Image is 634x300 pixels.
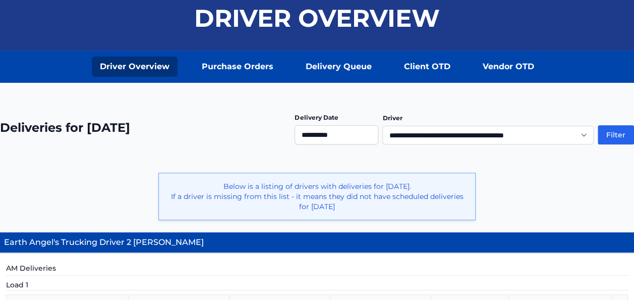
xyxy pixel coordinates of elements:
button: Filter [598,125,634,144]
a: Client OTD [396,57,458,77]
label: Delivery Date [295,114,338,121]
p: Below is a listing of drivers with deliveries for [DATE]. If a driver is missing from this list -... [167,181,467,212]
a: Purchase Orders [194,57,281,77]
a: Vendor OTD [475,57,542,77]
label: Driver [382,114,402,122]
h1: Driver Overview [194,6,440,30]
h5: AM Deliveries [6,263,628,276]
a: Driver Overview [92,57,178,77]
a: Delivery Queue [298,57,380,77]
h5: Load 1 [6,280,628,290]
